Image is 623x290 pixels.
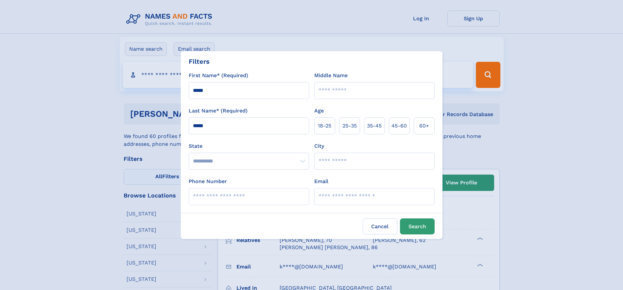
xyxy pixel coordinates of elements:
span: 25‑35 [342,122,357,130]
span: 35‑45 [367,122,382,130]
span: 45‑60 [391,122,407,130]
label: Age [314,107,324,115]
span: 60+ [419,122,429,130]
button: Search [400,218,435,234]
label: Phone Number [189,178,227,185]
span: 18‑25 [318,122,331,130]
label: First Name* (Required) [189,72,248,79]
div: Filters [189,57,210,66]
label: Email [314,178,328,185]
label: Cancel [363,218,397,234]
label: Last Name* (Required) [189,107,248,115]
label: City [314,142,324,150]
label: State [189,142,309,150]
label: Middle Name [314,72,348,79]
